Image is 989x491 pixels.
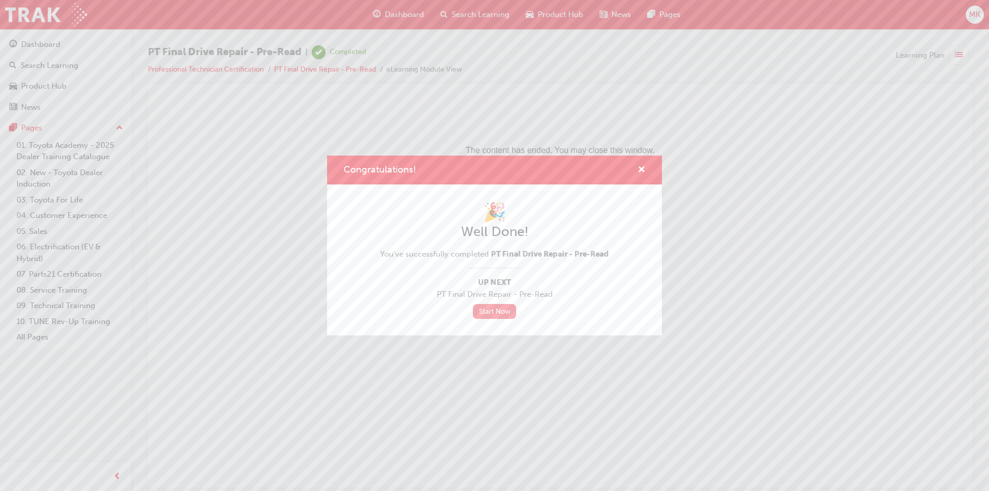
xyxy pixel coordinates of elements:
span: cross-icon [638,166,645,175]
button: cross-icon [638,164,645,177]
span: You've successfully completed [380,248,609,260]
span: Up Next [380,277,609,289]
span: Congratulations! [344,164,416,175]
span: PT Final Drive Repair - Pre-Read [491,249,609,259]
h2: Well Done! [380,224,609,240]
div: Congratulations! [327,156,662,335]
span: PT Final Drive Repair - Pre-Read [380,289,609,300]
p: The content has ended. You may close this window. [4,8,804,55]
a: Start Now [473,304,516,319]
h1: 🎉 [380,201,609,224]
